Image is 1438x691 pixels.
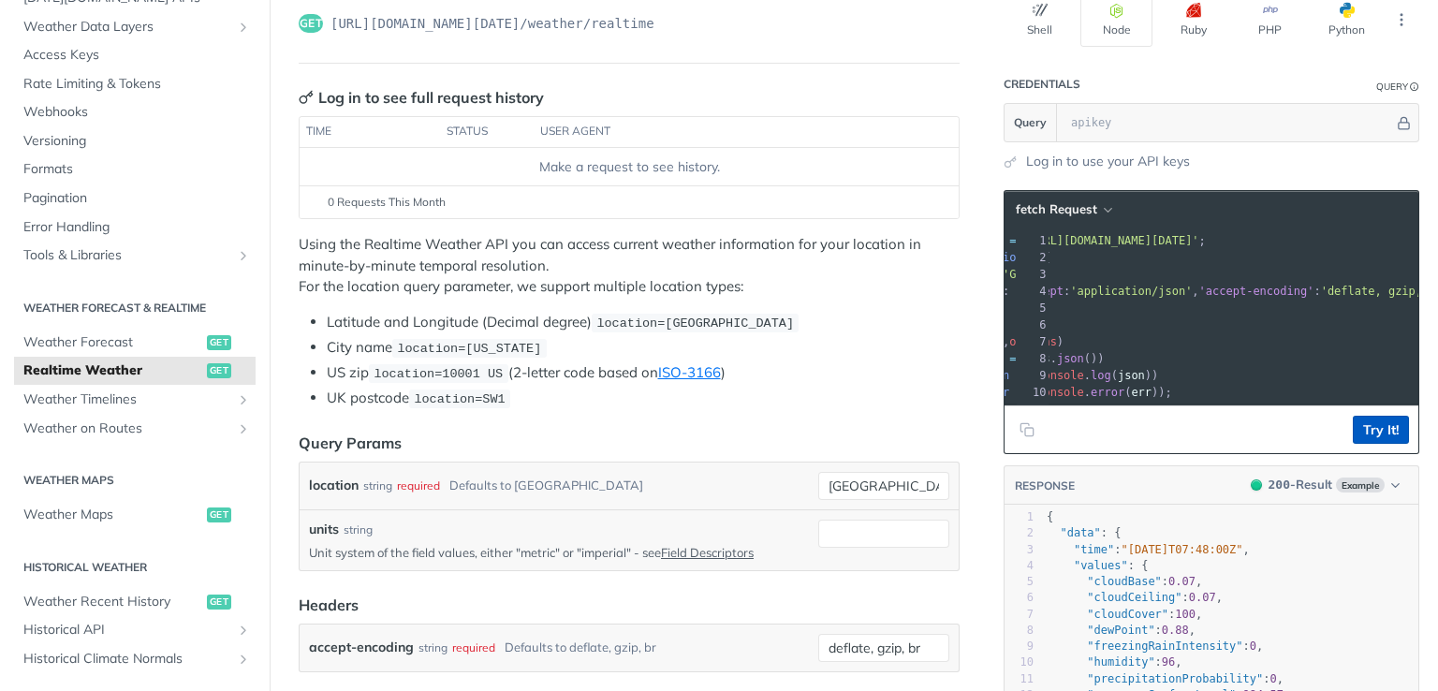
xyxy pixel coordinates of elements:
span: get [207,335,231,350]
div: 6 [1005,590,1034,606]
span: "cloudBase" [1087,575,1161,588]
span: Webhooks [23,103,251,122]
span: Historical Climate Normals [23,650,231,669]
div: 10 [1005,654,1034,670]
div: 5 [1017,300,1049,316]
button: Show subpages for Weather on Routes [236,421,251,436]
div: string [344,522,373,538]
li: City name [327,337,960,359]
button: Show subpages for Tools & Libraries [236,248,251,263]
span: 0 [1250,640,1256,653]
span: : , [1047,608,1202,621]
a: Log in to use your API keys [1026,152,1190,171]
span: 200 [1251,479,1262,491]
span: : { [1047,559,1148,572]
div: 1 [1005,509,1034,525]
span: "freezingRainIntensity" [1087,640,1242,653]
span: . ( . ( )) [942,369,1158,382]
div: required [452,634,495,661]
span: Weather Data Layers [23,18,231,37]
a: ISO-3166 [658,363,721,381]
span: => [1009,352,1022,365]
span: = [1009,234,1016,247]
span: 'application/json' [1070,285,1192,298]
div: 1 [1017,232,1049,249]
div: 7 [1017,333,1049,350]
span: "cloudCover" [1087,608,1168,621]
span: Weather Maps [23,506,202,524]
i: Information [1410,82,1419,92]
button: Hide [1394,113,1414,132]
span: Weather Forecast [23,333,202,352]
a: Access Keys [14,41,256,69]
span: 0 [1269,672,1276,685]
div: Query Params [299,432,402,454]
span: "dewPoint" [1087,624,1154,637]
span: 0.07 [1189,591,1216,604]
span: . ( . ( )); [942,386,1172,399]
span: { [1047,510,1053,523]
span: '[URL][DOMAIN_NAME][DATE]' [1023,234,1199,247]
span: options [1009,335,1057,348]
span: fetch Request [1016,201,1097,217]
a: Formats [14,155,256,184]
span: 'accept-encoding' [1199,285,1314,298]
span: Access Keys [23,46,251,65]
button: Try It! [1353,416,1409,444]
a: Tools & LibrariesShow subpages for Tools & Libraries [14,242,256,270]
a: Weather Mapsget [14,501,256,529]
a: Error Handling [14,213,256,242]
span: https://api.tomorrow.io/v4/weather/realtime [330,14,654,33]
span: 100 [1175,608,1196,621]
div: string [418,634,448,661]
div: 2 [1005,525,1034,541]
label: accept-encoding [309,634,414,661]
span: log [1091,369,1111,382]
p: Unit system of the field values, either "metric" or "imperial" - see [309,544,811,561]
div: Defaults to [GEOGRAPHIC_DATA] [449,472,643,499]
span: : , [1047,640,1263,653]
span: "humidity" [1087,655,1154,669]
div: QueryInformation [1376,80,1419,94]
span: 0.88 [1162,624,1189,637]
span: console [1036,386,1084,399]
a: Rate Limiting & Tokens [14,70,256,98]
span: location=SW1 [414,392,505,406]
span: ; [942,234,1206,247]
label: location [309,472,359,499]
a: Realtime Weatherget [14,357,256,385]
span: location=[US_STATE] [397,342,541,356]
span: json [1057,352,1084,365]
div: 8 [1017,350,1049,367]
a: Weather Recent Historyget [14,588,256,616]
span: Weather Timelines [23,390,231,409]
div: Log in to see full request history [299,86,544,109]
a: Weather Forecastget [14,329,256,357]
span: : , [1047,624,1196,637]
div: 4 [1017,283,1049,300]
div: 6 [1017,316,1049,333]
button: 200200-ResultExample [1241,476,1409,494]
span: "time" [1074,543,1114,556]
svg: Key [299,90,314,105]
span: err [1131,386,1152,399]
a: Historical APIShow subpages for Historical API [14,616,256,644]
input: apikey [1062,104,1394,141]
a: Weather Data LayersShow subpages for Weather Data Layers [14,13,256,41]
span: get [207,363,231,378]
h2: Weather Forecast & realtime [14,300,256,316]
span: Realtime Weather [23,361,202,380]
span: : , [1047,575,1202,588]
svg: More ellipsis [1393,11,1410,28]
span: json [1118,369,1145,382]
a: Pagination [14,184,256,213]
span: Rate Limiting & Tokens [23,75,251,94]
span: : , [1047,543,1250,556]
span: console [1036,369,1084,382]
div: 8 [1005,623,1034,639]
div: Headers [299,594,359,616]
span: get [207,507,231,522]
button: Show subpages for Historical API [236,623,251,638]
div: Query [1376,80,1408,94]
div: 11 [1005,671,1034,687]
